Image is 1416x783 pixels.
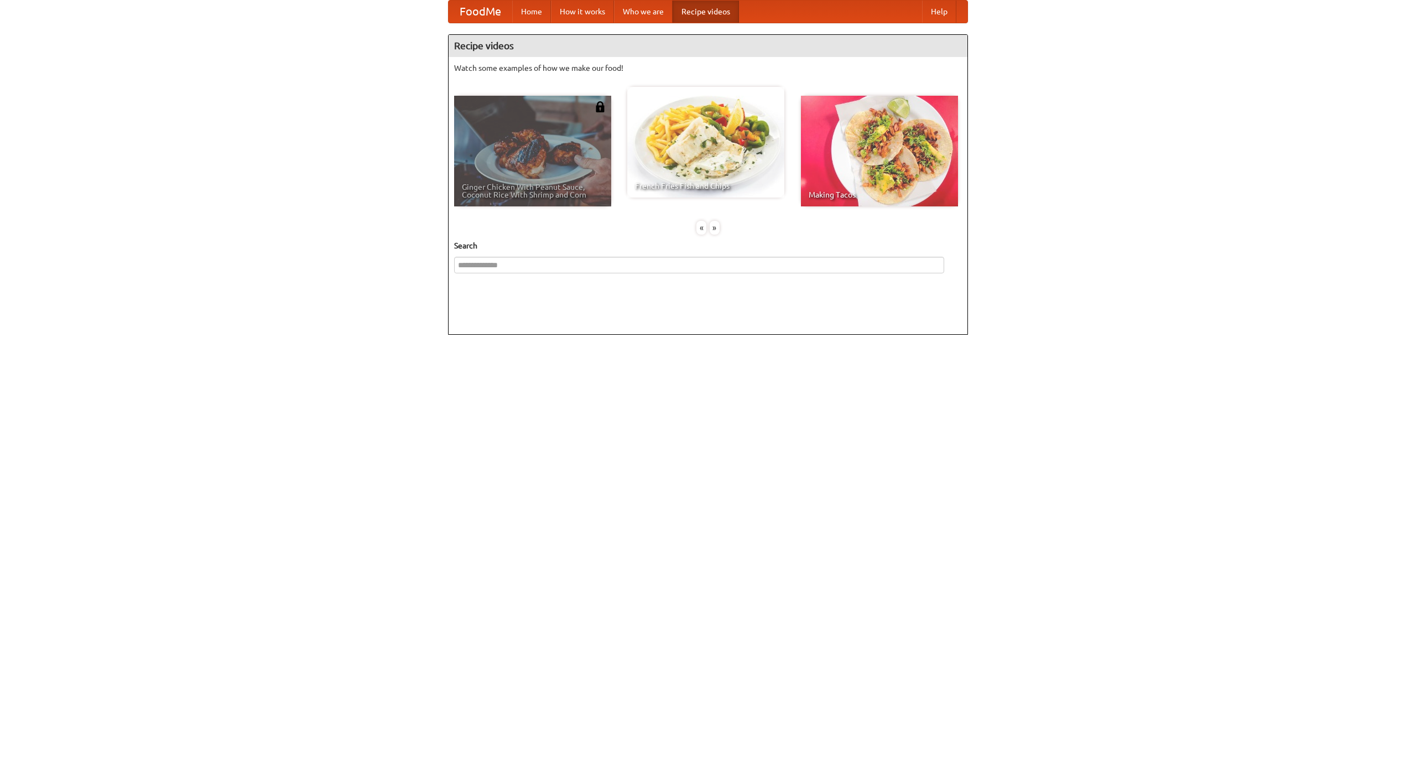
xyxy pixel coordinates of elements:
a: Who we are [614,1,673,23]
span: Making Tacos [809,191,950,199]
span: French Fries Fish and Chips [635,182,777,190]
p: Watch some examples of how we make our food! [454,63,962,74]
img: 483408.png [595,101,606,112]
a: Making Tacos [801,96,958,206]
a: Help [922,1,956,23]
h4: Recipe videos [449,35,967,57]
div: « [696,221,706,235]
h5: Search [454,240,962,251]
a: How it works [551,1,614,23]
a: Home [512,1,551,23]
a: French Fries Fish and Chips [627,87,784,198]
div: » [710,221,720,235]
a: Recipe videos [673,1,739,23]
a: FoodMe [449,1,512,23]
